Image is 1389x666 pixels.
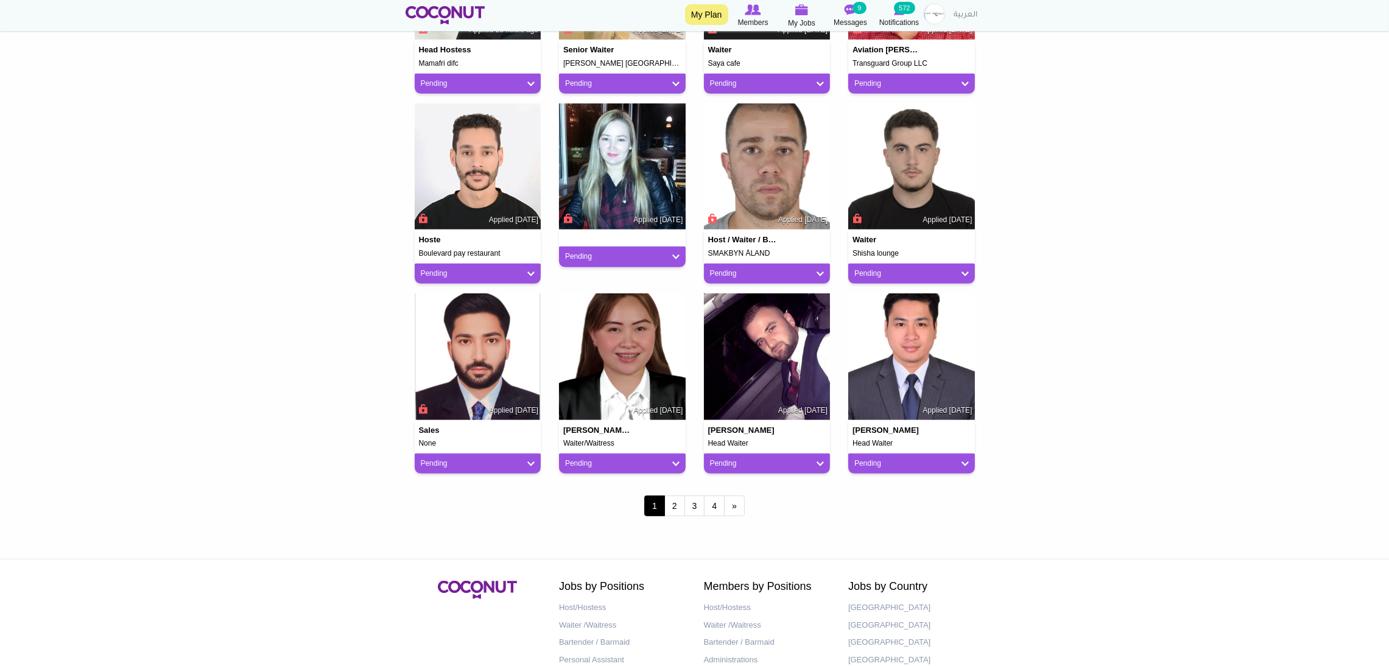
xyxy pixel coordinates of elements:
h4: Head Hostess [419,46,490,54]
a: Pending [565,251,680,262]
a: Waiter /Waitress [704,617,831,634]
h5: SMAKBYN ÅLAND [708,250,826,258]
h5: None [419,440,537,447]
a: My Plan [685,4,728,25]
span: Notifications [879,16,919,29]
a: Host/Hostess [559,599,686,617]
a: العربية [948,3,984,27]
a: Host/Hostess [704,599,831,617]
a: next › [724,496,745,516]
h5: Waiter/Waitress [563,440,681,447]
a: 4 [704,496,725,516]
h4: [PERSON_NAME] [708,426,779,435]
h5: Boulevard pay restaurant [419,250,537,258]
h4: Host / Waiter / Bartender [708,236,779,244]
h2: Jobs by Country [848,581,975,593]
h4: Waiter [853,236,923,244]
h4: [PERSON_NAME] [PERSON_NAME] Witara [563,426,634,435]
h2: Members by Positions [704,581,831,593]
h5: Mamafri difc [419,60,537,68]
span: Members [737,16,768,29]
a: Browse Members Members [729,3,778,29]
img: Eulogia Marisol Bowles Valencia's picture [559,103,686,230]
a: [GEOGRAPHIC_DATA] [848,599,975,617]
img: Messages [845,4,857,15]
a: Pending [421,79,535,89]
h5: Head Waiter [708,440,826,447]
img: Leah Mae Witara's picture [559,293,686,420]
a: Pending [710,458,825,469]
span: Connect to Unlock the Profile [561,212,572,225]
img: Coconut [438,581,517,599]
a: Waiter /Waitress [559,617,686,634]
h2: Jobs by Positions [559,581,686,593]
a: Pending [854,79,969,89]
img: Anis Demce's picture [704,293,831,420]
img: My Jobs [795,4,809,15]
a: Pending [854,268,969,279]
img: Hashim Hanif's picture [415,293,541,420]
img: HASSAN AHMED's picture [415,103,541,230]
img: Adrian Hokja's picture [848,103,975,230]
img: Notifications [894,4,904,15]
img: Home [406,6,485,24]
a: My Jobs My Jobs [778,3,826,29]
h4: aviation [PERSON_NAME] [853,46,923,54]
a: Pending [421,268,535,279]
a: Pending [710,268,825,279]
h4: Waiter [708,46,779,54]
h5: Shisha lounge [853,250,971,258]
h5: Saya cafe [708,60,826,68]
a: Pending [854,458,969,469]
a: 2 [664,496,685,516]
img: Igor Milic's picture [704,103,831,230]
span: My Jobs [788,17,815,29]
a: [GEOGRAPHIC_DATA] [848,634,975,651]
a: Notifications Notifications 572 [875,3,924,29]
span: Connect to Unlock the Profile [851,212,862,225]
img: Danilo Hernandez's picture [848,293,975,420]
h4: Senior waiter [563,46,634,54]
span: 1 [644,496,665,516]
a: Messages Messages 9 [826,3,875,29]
a: Pending [565,458,680,469]
img: Browse Members [745,4,761,15]
h4: Hoste [419,236,490,244]
h4: Sales [419,426,490,435]
a: 3 [684,496,705,516]
a: Pending [421,458,535,469]
small: 572 [894,2,915,14]
a: Bartender / Barmaid [559,634,686,651]
span: Messages [834,16,867,29]
h4: [PERSON_NAME] [853,426,923,435]
a: [GEOGRAPHIC_DATA] [848,617,975,634]
h5: Transguard Group LLC [853,60,971,68]
small: 9 [853,2,866,14]
a: Pending [565,79,680,89]
h5: Head Waiter [853,440,971,447]
span: Connect to Unlock the Profile [417,212,428,225]
span: Connect to Unlock the Profile [417,403,428,415]
h5: [PERSON_NAME] [GEOGRAPHIC_DATA] [563,60,681,68]
span: Connect to Unlock the Profile [706,212,717,225]
a: Pending [710,79,825,89]
a: Bartender / Barmaid [704,634,831,651]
